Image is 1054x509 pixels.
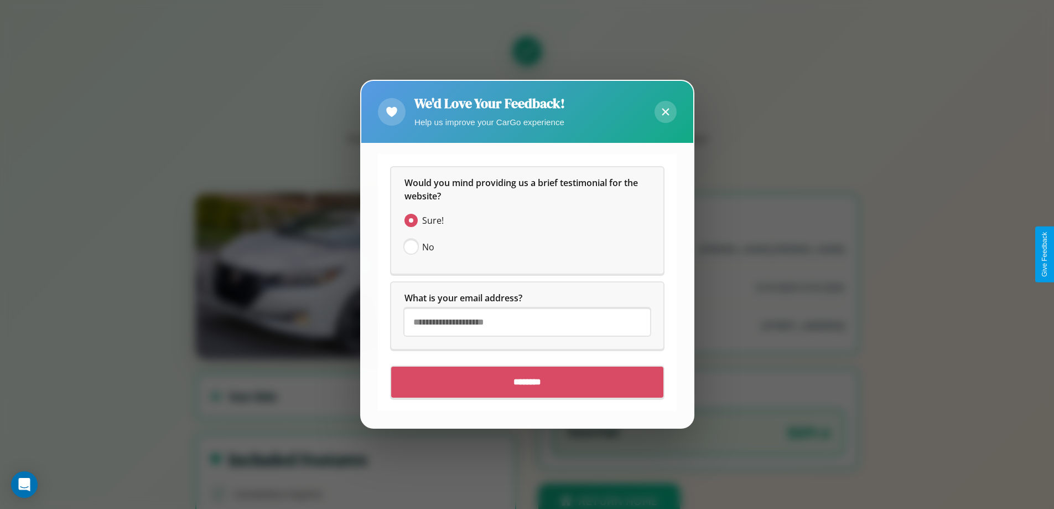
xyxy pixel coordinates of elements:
span: No [422,241,434,254]
span: Sure! [422,214,444,228]
p: Help us improve your CarGo experience [414,115,565,130]
div: Give Feedback [1041,232,1048,277]
span: What is your email address? [404,292,522,305]
div: Open Intercom Messenger [11,471,38,498]
span: Would you mind providing us a brief testimonial for the website? [404,177,640,203]
h2: We'd Love Your Feedback! [414,94,565,112]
